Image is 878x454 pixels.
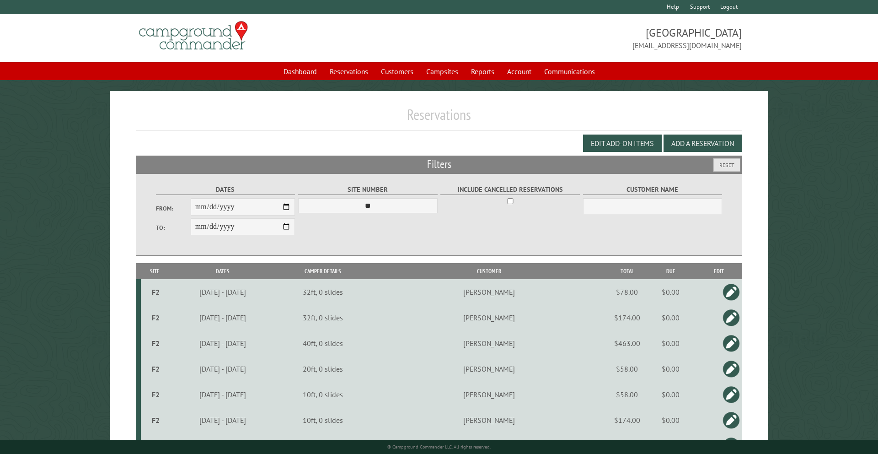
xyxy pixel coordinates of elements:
[171,416,275,425] div: [DATE] - [DATE]
[276,263,369,279] th: Camper Details
[645,330,696,356] td: $0.00
[440,184,580,195] label: Include Cancelled Reservations
[145,390,168,399] div: F2
[502,63,537,80] a: Account
[369,382,609,407] td: [PERSON_NAME]
[145,287,168,297] div: F2
[696,263,742,279] th: Edit
[609,305,645,330] td: $174.00
[136,106,742,131] h1: Reservations
[156,184,295,195] label: Dates
[421,63,464,80] a: Campsites
[145,339,168,348] div: F2
[583,135,662,152] button: Edit Add-on Items
[278,63,322,80] a: Dashboard
[276,279,369,305] td: 32ft, 0 slides
[145,313,168,322] div: F2
[276,356,369,382] td: 20ft, 0 slides
[369,305,609,330] td: [PERSON_NAME]
[609,407,645,433] td: $174.00
[387,444,491,450] small: © Campground Commander LLC. All rights reserved.
[276,407,369,433] td: 10ft, 0 slides
[609,279,645,305] td: $78.00
[645,279,696,305] td: $0.00
[369,356,609,382] td: [PERSON_NAME]
[369,279,609,305] td: [PERSON_NAME]
[171,287,275,297] div: [DATE] - [DATE]
[136,18,251,54] img: Campground Commander
[136,156,742,173] h2: Filters
[369,263,609,279] th: Customer
[539,63,600,80] a: Communications
[645,382,696,407] td: $0.00
[171,364,275,373] div: [DATE] - [DATE]
[171,390,275,399] div: [DATE] - [DATE]
[609,382,645,407] td: $58.00
[375,63,419,80] a: Customers
[645,263,696,279] th: Due
[169,263,276,279] th: Dates
[171,313,275,322] div: [DATE] - [DATE]
[713,158,740,172] button: Reset
[645,407,696,433] td: $0.00
[156,204,191,213] label: From:
[298,184,438,195] label: Site Number
[369,407,609,433] td: [PERSON_NAME]
[609,356,645,382] td: $58.00
[369,330,609,356] td: [PERSON_NAME]
[276,330,369,356] td: 40ft, 0 slides
[609,330,645,356] td: $463.00
[145,364,168,373] div: F2
[156,223,191,232] label: To:
[276,382,369,407] td: 10ft, 0 slides
[324,63,374,80] a: Reservations
[645,305,696,330] td: $0.00
[645,356,696,382] td: $0.00
[664,135,742,152] button: Add a Reservation
[141,263,169,279] th: Site
[609,263,645,279] th: Total
[276,305,369,330] td: 32ft, 0 slides
[583,184,723,195] label: Customer Name
[171,339,275,348] div: [DATE] - [DATE]
[466,63,500,80] a: Reports
[145,416,168,425] div: F2
[439,25,742,51] span: [GEOGRAPHIC_DATA] [EMAIL_ADDRESS][DOMAIN_NAME]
